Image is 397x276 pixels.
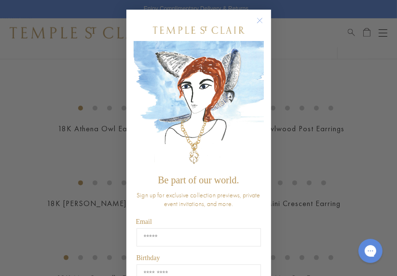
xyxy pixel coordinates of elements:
iframe: Gorgias live chat messenger [354,235,387,266]
button: Close dialog [259,19,271,31]
span: Birthday [137,254,160,262]
img: Temple St. Clair [153,27,245,34]
input: Email [137,228,261,247]
span: Sign up for exclusive collection previews, private event invitations, and more. [137,191,260,208]
img: c4a9eb12-d91a-4d4a-8ee0-386386f4f338.jpeg [134,41,264,170]
span: Email [136,218,152,225]
span: Be part of our world. [158,175,239,185]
